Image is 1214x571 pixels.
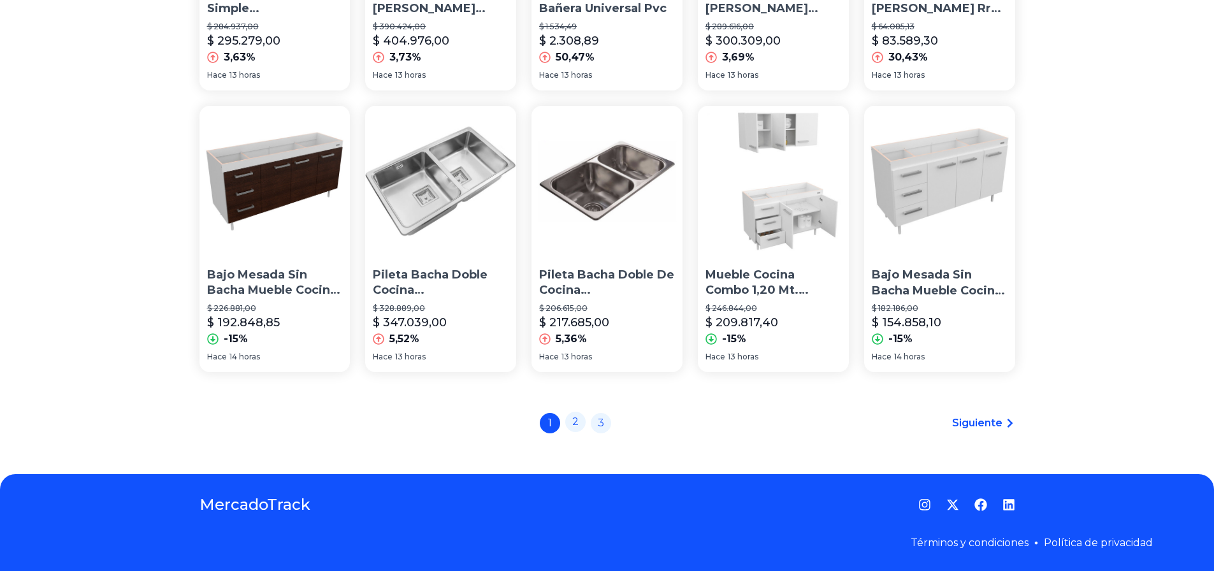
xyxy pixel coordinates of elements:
[373,267,509,299] p: Pileta Bacha Doble Cocina [PERSON_NAME] Quadra Q76a Cta
[1002,498,1015,511] a: LinkedIn
[373,314,447,331] p: $ 347.039,00
[199,495,310,515] a: MercadoTrack
[561,70,592,80] span: 13 horas
[224,331,248,347] p: -15%
[373,352,393,362] span: Hace
[207,352,227,362] span: Hace
[539,267,675,299] p: Pileta Bacha Doble De Cocina [PERSON_NAME] R63/18f Acero Inox. Cta
[389,50,421,65] p: 3,73%
[539,314,609,331] p: $ 217.685,00
[888,331,913,347] p: -15%
[207,32,280,50] p: $ 295.279,00
[539,32,599,50] p: $ 2.308,89
[722,50,755,65] p: 3,69%
[705,303,841,314] p: $ 246.844,00
[539,352,559,362] span: Hace
[894,352,925,362] span: 14 horas
[229,352,260,362] span: 14 horas
[365,106,516,372] a: Pileta Bacha Doble Cocina Johnson Quadra Q76a CtaPileta Bacha Doble Cocina [PERSON_NAME] Quadra Q...
[705,32,781,50] p: $ 300.309,00
[864,106,1015,372] a: Bajo Mesada Sin Bacha Mueble Cocina Mosconi Express 1,40 MtsBajo Mesada Sin Bacha Mueble Cocina M...
[872,303,1008,314] p: $ 182.186,00
[389,331,419,347] p: 5,52%
[556,50,595,65] p: 50,47%
[531,106,683,372] a: Pileta Bacha Doble De Cocina Johnson R63/18f Acero Inox. CtaPileta Bacha Doble De Cocina [PERSON_...
[591,413,611,433] a: 3
[872,314,941,331] p: $ 154.858,10
[952,416,1015,431] a: Siguiente
[698,106,849,372] a: Mueble Cocina Combo 1,20 Mt. Alacena + Bajo Mesada Sin BachaMueble Cocina Combo 1,20 Mt. Alacena ...
[952,416,1002,431] span: Siguiente
[872,70,892,80] span: Hace
[728,70,758,80] span: 13 horas
[872,22,1008,32] p: $ 64.085,13
[207,314,280,331] p: $ 192.848,85
[888,50,928,65] p: 30,43%
[565,412,586,432] a: 2
[224,50,256,65] p: 3,63%
[894,70,925,80] span: 13 horas
[698,106,849,257] img: Mueble Cocina Combo 1,20 Mt. Alacena + Bajo Mesada Sin Bacha
[395,70,426,80] span: 13 horas
[207,303,343,314] p: $ 226.881,00
[373,32,449,50] p: $ 404.976,00
[728,352,758,362] span: 13 horas
[207,267,343,299] p: Bajo Mesada Sin Bacha Mueble Cocina Mosconi Express 1,60 Mts
[705,22,841,32] p: $ 289.616,00
[199,106,350,372] a: Bajo Mesada Sin Bacha Mueble Cocina Mosconi Express 1,60 MtsBajo Mesada Sin Bacha Mueble Cocina M...
[373,70,393,80] span: Hace
[872,32,938,50] p: $ 83.589,30
[539,303,675,314] p: $ 206.615,00
[199,106,350,257] img: Bajo Mesada Sin Bacha Mueble Cocina Mosconi Express 1,60 Mts
[207,70,227,80] span: Hace
[918,498,931,511] a: Instagram
[974,498,987,511] a: Facebook
[373,22,509,32] p: $ 390.424,00
[946,498,959,511] a: Twitter
[395,352,426,362] span: 13 horas
[705,352,725,362] span: Hace
[722,331,746,347] p: -15%
[911,537,1029,549] a: Términos y condiciones
[705,267,841,299] p: Mueble Cocina Combo 1,20 Mt. Alacena + Bajo Mesada Sin Bacha
[539,22,675,32] p: $ 1.534,49
[373,303,509,314] p: $ 328.889,00
[864,106,1015,257] img: Bajo Mesada Sin Bacha Mueble Cocina Mosconi Express 1,40 Mts
[207,22,343,32] p: $ 284.937,00
[872,267,1008,299] p: Bajo Mesada Sin Bacha Mueble Cocina Mosconi Express 1,40 Mts
[1044,537,1153,549] a: Política de privacidad
[872,352,892,362] span: Hace
[229,70,260,80] span: 13 horas
[705,70,725,80] span: Hace
[531,106,683,257] img: Pileta Bacha Doble De Cocina Johnson R63/18f Acero Inox. Cta
[556,331,587,347] p: 5,36%
[365,106,516,257] img: Pileta Bacha Doble Cocina Johnson Quadra Q76a Cta
[561,352,592,362] span: 13 horas
[539,70,559,80] span: Hace
[705,314,778,331] p: $ 209.817,40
